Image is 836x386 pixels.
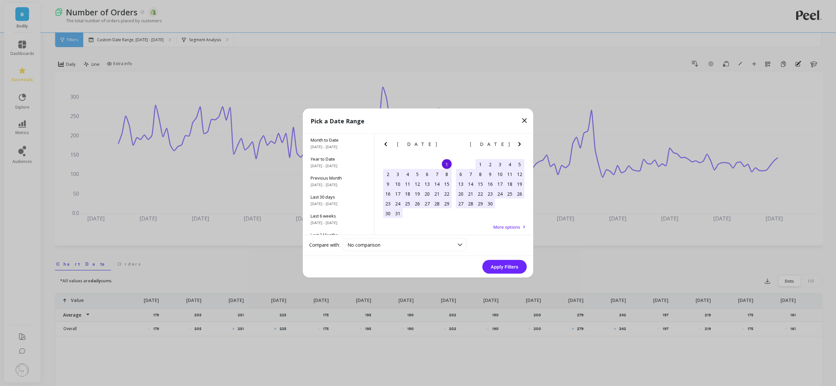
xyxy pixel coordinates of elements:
div: Choose Friday, March 14th, 2025 [432,179,442,189]
div: Choose Thursday, March 20th, 2025 [422,189,432,199]
button: Apply Filters [482,260,527,274]
div: Choose Saturday, March 15th, 2025 [442,179,452,189]
span: Month to Date [311,137,366,143]
div: Choose Tuesday, April 1st, 2025 [475,159,485,169]
div: Choose Tuesday, April 8th, 2025 [475,169,485,179]
div: Choose Saturday, April 12th, 2025 [515,169,524,179]
div: Choose Saturday, March 29th, 2025 [442,199,452,208]
div: month 2025-03 [383,159,452,218]
div: Choose Tuesday, March 25th, 2025 [403,199,412,208]
div: Choose Wednesday, April 30th, 2025 [485,199,495,208]
button: Next Month [443,140,453,151]
div: Choose Thursday, April 3rd, 2025 [495,159,505,169]
div: Choose Saturday, April 19th, 2025 [515,179,524,189]
span: [DATE] - [DATE] [311,220,366,225]
div: Choose Saturday, April 5th, 2025 [515,159,524,169]
div: Choose Saturday, April 26th, 2025 [515,189,524,199]
div: Choose Wednesday, April 23rd, 2025 [485,189,495,199]
div: Choose Monday, March 17th, 2025 [393,189,403,199]
div: Choose Saturday, March 1st, 2025 [442,159,452,169]
div: Choose Monday, April 28th, 2025 [466,199,475,208]
div: Choose Sunday, March 30th, 2025 [383,208,393,218]
span: Last 3 Months [311,232,366,238]
label: Compare with: [309,241,340,248]
span: Last 30 days [311,194,366,200]
div: Choose Thursday, March 13th, 2025 [422,179,432,189]
div: Choose Friday, April 25th, 2025 [505,189,515,199]
div: Choose Sunday, April 27th, 2025 [456,199,466,208]
div: Choose Sunday, April 20th, 2025 [456,189,466,199]
div: Choose Thursday, April 17th, 2025 [495,179,505,189]
div: Choose Wednesday, April 9th, 2025 [485,169,495,179]
div: Choose Sunday, March 23rd, 2025 [383,199,393,208]
div: Choose Tuesday, March 18th, 2025 [403,189,412,199]
div: Choose Wednesday, April 16th, 2025 [485,179,495,189]
div: Choose Monday, March 24th, 2025 [393,199,403,208]
div: Choose Wednesday, April 2nd, 2025 [485,159,495,169]
span: [DATE] - [DATE] [311,201,366,206]
div: Choose Tuesday, April 15th, 2025 [475,179,485,189]
span: [DATE] [397,142,438,147]
div: Choose Saturday, March 8th, 2025 [442,169,452,179]
div: Choose Sunday, April 6th, 2025 [456,169,466,179]
div: Choose Sunday, March 9th, 2025 [383,179,393,189]
span: [DATE] - [DATE] [311,144,366,149]
div: Choose Saturday, March 22nd, 2025 [442,189,452,199]
span: No comparison [347,242,380,248]
span: [DATE] - [DATE] [311,163,366,168]
div: Choose Monday, April 21st, 2025 [466,189,475,199]
div: Choose Monday, March 10th, 2025 [393,179,403,189]
span: [DATE] - [DATE] [311,182,366,187]
button: Previous Month [382,140,392,151]
div: Choose Friday, April 11th, 2025 [505,169,515,179]
div: Choose Friday, April 18th, 2025 [505,179,515,189]
span: Last 6 weeks [311,213,366,219]
div: Choose Friday, April 4th, 2025 [505,159,515,169]
div: Choose Friday, March 21st, 2025 [432,189,442,199]
div: Choose Friday, March 28th, 2025 [432,199,442,208]
div: Choose Tuesday, April 29th, 2025 [475,199,485,208]
div: Choose Thursday, March 27th, 2025 [422,199,432,208]
div: Choose Monday, April 7th, 2025 [466,169,475,179]
div: Choose Thursday, March 6th, 2025 [422,169,432,179]
div: Choose Sunday, March 2nd, 2025 [383,169,393,179]
div: Choose Tuesday, March 11th, 2025 [403,179,412,189]
p: Pick a Date Range [311,116,364,126]
div: Choose Tuesday, March 4th, 2025 [403,169,412,179]
button: Previous Month [455,140,465,151]
div: Choose Sunday, March 16th, 2025 [383,189,393,199]
div: Choose Wednesday, March 5th, 2025 [412,169,422,179]
button: Next Month [516,140,526,151]
div: Choose Tuesday, April 22nd, 2025 [475,189,485,199]
div: Choose Wednesday, March 19th, 2025 [412,189,422,199]
div: Choose Wednesday, March 26th, 2025 [412,199,422,208]
div: month 2025-04 [456,159,524,208]
span: More options [493,224,520,230]
div: Choose Monday, April 14th, 2025 [466,179,475,189]
span: Previous Month [311,175,366,181]
div: Choose Wednesday, March 12th, 2025 [412,179,422,189]
div: Choose Sunday, April 13th, 2025 [456,179,466,189]
div: Choose Monday, March 31st, 2025 [393,208,403,218]
span: [DATE] [470,142,511,147]
div: Choose Monday, March 3rd, 2025 [393,169,403,179]
div: Choose Thursday, April 10th, 2025 [495,169,505,179]
div: Choose Thursday, April 24th, 2025 [495,189,505,199]
span: Year to Date [311,156,366,162]
div: Choose Friday, March 7th, 2025 [432,169,442,179]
